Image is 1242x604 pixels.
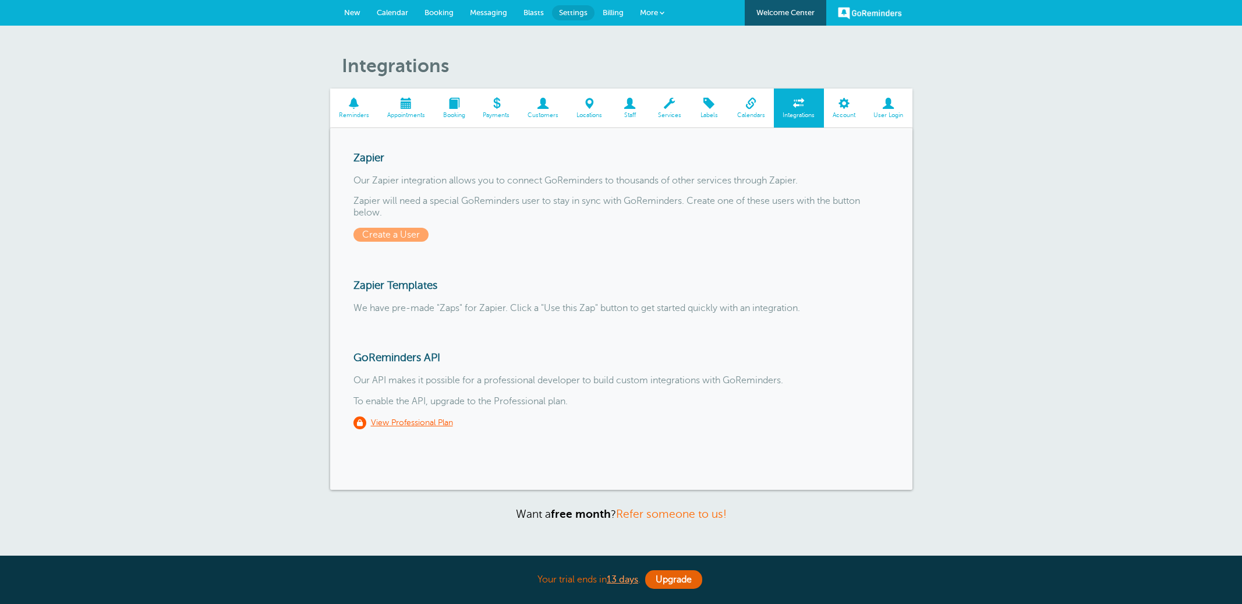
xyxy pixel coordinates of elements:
span: Customers [525,112,562,119]
span: New [344,8,360,17]
a: Staff [611,89,649,128]
a: Appointments [378,89,434,128]
span: Booking [424,8,454,17]
a: View Professional Plan [353,416,453,429]
span: Messaging [470,8,507,17]
a: Customers [519,89,568,128]
a: Refer someone to us! [616,508,727,520]
span: Booking [440,112,468,119]
a: Locations [568,89,611,128]
span: Locations [574,112,606,119]
a: Create a User [353,229,434,240]
span: Create a User [353,228,429,242]
h3: GoReminders API [353,351,889,364]
span: Blasts [523,8,544,17]
span: Account [830,112,859,119]
a: 13 days [607,574,638,585]
a: Settings [552,5,595,20]
span: Staff [617,112,643,119]
span: Calendar [377,8,408,17]
p: Our API makes it possible for a professional developer to build custom integrations with GoRemind... [353,375,889,386]
a: Account [824,89,865,128]
span: Payments [480,112,513,119]
u: View Professional Plan [371,418,453,427]
span: User Login [871,112,907,119]
a: User Login [865,89,912,128]
span: More [640,8,658,17]
a: Labels [690,89,728,128]
span: Integrations [780,112,818,119]
span: Reminders [336,112,373,119]
span: Labels [696,112,722,119]
span: Services [654,112,684,119]
span: Billing [603,8,624,17]
h1: Integrations [342,55,912,77]
a: Services [649,89,690,128]
a: Calendars [728,89,774,128]
a: Reminders [330,89,378,128]
span: Appointments [384,112,428,119]
h3: Zapier Templates [353,279,889,292]
h3: Zapier [353,151,889,164]
p: Want a ? [330,507,912,521]
a: Upgrade [645,570,702,589]
p: To enable the API, upgrade to the Professional plan. [353,396,889,407]
span: Calendars [734,112,768,119]
span: Settings [559,8,588,17]
a: Payments [474,89,519,128]
p: Our Zapier integration allows you to connect GoReminders to thousands of other services through Z... [353,175,889,186]
p: We have pre-made "Zaps" for Zapier. Click a "Use this Zap" button to get started quickly with an ... [353,303,889,314]
div: Your trial ends in . [330,567,912,592]
a: Booking [434,89,474,128]
strong: free month [551,508,611,520]
p: Zapier will need a special GoReminders user to stay in sync with GoReminders. Create one of these... [353,196,889,218]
